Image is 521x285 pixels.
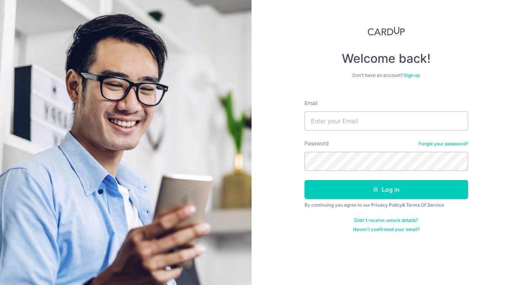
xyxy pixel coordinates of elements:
[304,140,329,147] label: Password
[368,27,405,36] img: CardUp Logo
[406,202,444,208] a: Terms Of Service
[304,99,317,107] label: Email
[371,202,402,208] a: Privacy Policy
[304,72,468,78] div: Don’t have an account?
[304,111,468,131] input: Enter your Email
[354,217,418,223] a: Didn't receive unlock details?
[304,202,468,208] div: By continuing you agree to our &
[404,72,420,78] a: Sign up
[304,51,468,66] h4: Welcome back!
[304,180,468,199] button: Log in
[353,226,420,232] a: Haven't confirmed your email?
[419,141,468,147] a: Forgot your password?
